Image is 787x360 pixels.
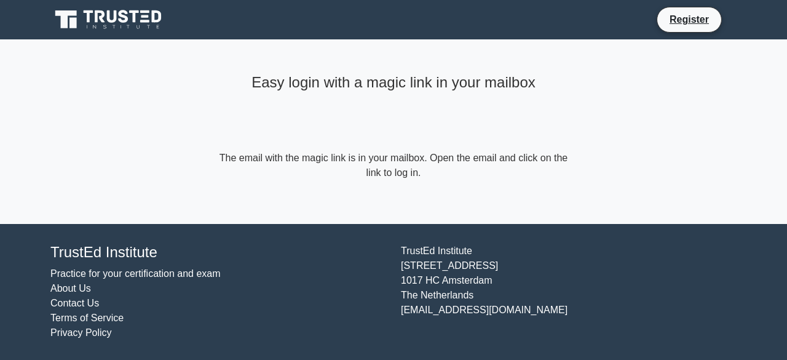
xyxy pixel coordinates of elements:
[50,283,91,294] a: About Us
[216,74,571,92] h4: Easy login with a magic link in your mailbox
[50,298,99,308] a: Contact Us
[662,12,716,27] a: Register
[50,313,124,323] a: Terms of Service
[50,268,221,279] a: Practice for your certification and exam
[216,151,571,180] form: The email with the magic link is in your mailbox. Open the email and click on the link to log in.
[50,244,386,262] h4: TrustEd Institute
[50,327,112,338] a: Privacy Policy
[393,244,744,340] div: TrustEd Institute [STREET_ADDRESS] 1017 HC Amsterdam The Netherlands [EMAIL_ADDRESS][DOMAIN_NAME]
